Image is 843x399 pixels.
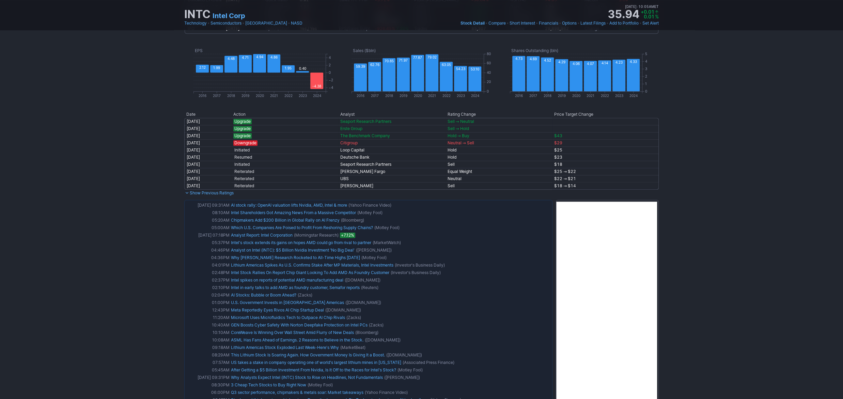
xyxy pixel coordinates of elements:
a: EPS/Sales Surpr. [339,26,371,31]
text: 2018 [385,94,393,98]
span: (Motley Fool) [397,367,423,373]
text: 4.48 [228,56,235,60]
text: 4.06 [572,61,579,65]
a: Technology [184,20,207,27]
img: nic2x2.gif [184,34,418,37]
a: [GEOGRAPHIC_DATA] [245,20,287,27]
text: 4.71 [242,55,249,60]
text: −4 [329,85,333,89]
text: 0 [645,89,647,93]
span: [DATE] 10:05AM ET [625,3,659,10]
text: 2016 [199,94,206,98]
td: Neutral [445,175,552,182]
img: nic2x2.gif [184,196,418,200]
span: Initiated [233,147,251,153]
td: [DATE] [184,182,231,190]
text: 2019 [241,94,249,98]
td: Hold → Buy [445,132,552,139]
text: 54.23 [456,66,465,70]
span: Upgrade [233,119,252,124]
span: ([DOMAIN_NAME]) [325,307,361,314]
span: (Reuters) [361,284,378,291]
a: Meta Reportedly Eyes Rivos AI Chip Startup Deal [231,307,324,313]
td: 04:36PM [186,254,230,261]
td: $43 [552,132,659,139]
span: • [485,20,488,27]
text: 2023 [457,94,465,98]
small: Yes / Yes [300,26,317,31]
a: Intel Shareholders Got Amazing News From a Massive Competitor [231,210,356,215]
text: 4.86 [270,55,278,59]
td: Sell [445,182,552,190]
span: Initiated [233,162,251,167]
span: 0.01 [644,14,654,19]
td: 05:20AM [186,217,230,224]
a: Why [PERSON_NAME] Research Rocketed to All-Time Highs [DATE] [231,255,360,260]
td: $18 → $14 [552,182,659,190]
span: • [637,3,638,10]
h1: INTC [184,9,210,20]
td: 08:30PM [186,381,230,389]
text: 2019 [558,94,566,98]
span: 0.24% [619,26,631,31]
text: 59.39 [356,64,365,68]
a: Microsoft Uses Microfluidics Tech to Outpace AI Chip Rivals [231,315,345,320]
td: Sell → Neutral [445,118,552,125]
text: Shares Outstanding (bln) [511,48,558,53]
span: +0.01 [641,9,654,15]
td: [DATE] [184,132,231,139]
text: 2021 [587,94,594,98]
text: 53.10 [471,67,479,71]
text: 77.87 [413,55,422,60]
text: 2021 [270,94,278,98]
td: $22 → $21 [552,175,659,182]
td: 02:37PM [186,276,230,284]
td: Hold [445,146,552,154]
span: (Zacks) [369,322,384,329]
td: [DATE] 09:31AM [186,202,230,209]
text: 4 [329,55,331,59]
td: Hold [445,154,552,161]
th: Rating Change [445,111,552,118]
a: Intel spikes on reports of potential AMD manufacturing deal [231,277,343,283]
a: AI Stocks: Bubble or Boom Ahead? [231,292,296,298]
text: 2022 [442,94,451,98]
text: 5 [645,51,647,55]
text: 2016 [515,94,523,98]
td: Erste Group [338,125,446,132]
a: Set Alert [642,20,659,27]
th: Date [184,111,231,118]
text: 2018 [544,94,551,98]
text: 2 [645,74,647,78]
text: 60 [487,61,491,65]
td: [DATE] [184,154,231,161]
text: 2017 [529,94,537,98]
a: Show Previous Ratings [184,190,234,195]
span: Upgrade [233,126,252,131]
span: • [288,20,290,27]
td: [PERSON_NAME] [338,182,446,190]
text: -4.38 [312,84,321,88]
a: AI stock rally: OpenAI valuation lifts Nvidia, AMD, Intel & more [231,203,347,208]
td: [DATE] [184,168,231,175]
a: CoreWeave Is Winning Over Wall Street Amid Flurry of New Deals [231,330,354,335]
td: $18 [552,161,659,168]
td: Loop Capital [338,146,446,154]
text: 4.73 [515,57,522,61]
td: 04:01PM [186,261,230,269]
span: • [577,20,580,27]
span: -926.45% [375,26,395,31]
td: [DATE] [184,139,231,146]
text: 3 [645,66,647,70]
td: Seaport Research Partners [338,118,446,125]
span: ([DOMAIN_NAME]) [365,337,401,344]
td: Citigroup [338,139,446,146]
a: Financials [539,20,558,27]
a: 3 Cheap Tech Stocks to Buy Right Now [231,382,306,387]
a: Lithium Americas Stock Exploded Last Week-Here's Why [231,345,339,350]
text: 1 [645,81,647,85]
td: Sell → Hold [445,125,552,132]
td: $29 [552,139,659,146]
text: 40 [487,70,491,74]
td: 04:46PM [186,246,230,254]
